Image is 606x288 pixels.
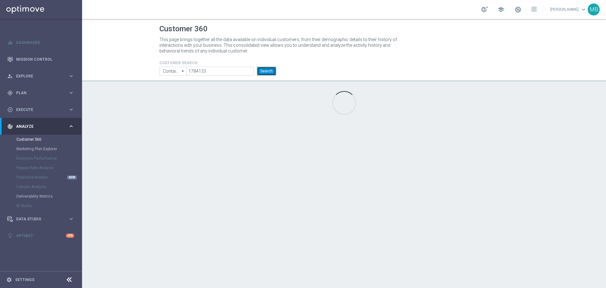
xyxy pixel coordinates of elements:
[16,154,81,163] div: Business Performance
[16,91,68,95] span: Plan
[7,107,74,112] button: play_circle_outline Execute keyboard_arrow_right
[16,51,74,68] a: Mission Control
[7,233,13,239] i: lightbulb
[7,40,13,46] i: equalizer
[16,125,68,128] span: Analyze
[7,124,68,129] div: Analyze
[7,40,74,45] button: equalizer Dashboard
[257,67,276,76] button: Search
[16,194,66,199] a: Deliverability Metrics
[7,74,74,79] button: person_search Explore keyboard_arrow_right
[7,107,13,113] i: play_circle_outline
[7,227,74,244] div: Optibot
[187,67,254,76] input: Enter CID, Email, name or phone
[16,34,74,51] a: Dashboard
[16,227,66,244] a: Optibot
[7,124,13,129] i: track_changes
[159,67,187,76] input: Contains
[7,216,68,222] div: Data Studio
[588,3,600,15] div: MB
[7,73,13,79] i: person_search
[16,135,81,144] div: Customer 360
[7,57,74,62] button: Mission Control
[15,278,34,282] a: Settings
[7,217,74,222] button: Data Studio keyboard_arrow_right
[7,73,68,79] div: Explore
[159,37,402,54] p: This page brings together all the data available on individual customers, from their demographic ...
[159,24,529,34] h1: Customer 360
[68,123,74,129] i: keyboard_arrow_right
[7,233,74,238] button: lightbulb Optibot +10
[68,90,74,96] i: keyboard_arrow_right
[580,6,587,13] span: keyboard_arrow_down
[16,163,81,173] div: Repeat Rate Analysis
[7,34,74,51] div: Dashboard
[16,144,81,154] div: Marketing Plan Explorer
[7,51,74,68] div: Mission Control
[16,217,68,221] span: Data Studio
[16,108,68,112] span: Execute
[16,74,68,78] span: Explore
[7,90,68,96] div: Plan
[7,90,74,95] button: gps_fixed Plan keyboard_arrow_right
[16,201,81,211] div: BI Studio
[16,137,66,142] a: Customer 360
[16,192,81,201] div: Deliverability Metrics
[180,67,186,75] i: arrow_drop_down
[550,5,588,14] a: [PERSON_NAME]keyboard_arrow_down
[159,61,276,65] h4: CUSTOMER SEARCH
[68,216,74,222] i: keyboard_arrow_right
[7,124,74,129] button: track_changes Analyze keyboard_arrow_right
[6,277,12,283] i: settings
[497,6,504,13] span: school
[7,107,68,113] div: Execute
[68,73,74,79] i: keyboard_arrow_right
[7,90,13,96] i: gps_fixed
[66,234,74,238] div: +10
[16,182,81,192] div: Cohorts Analysis
[16,173,81,182] div: Predictive Models
[67,175,77,180] div: NEW
[68,107,74,113] i: keyboard_arrow_right
[16,146,66,151] a: Marketing Plan Explorer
